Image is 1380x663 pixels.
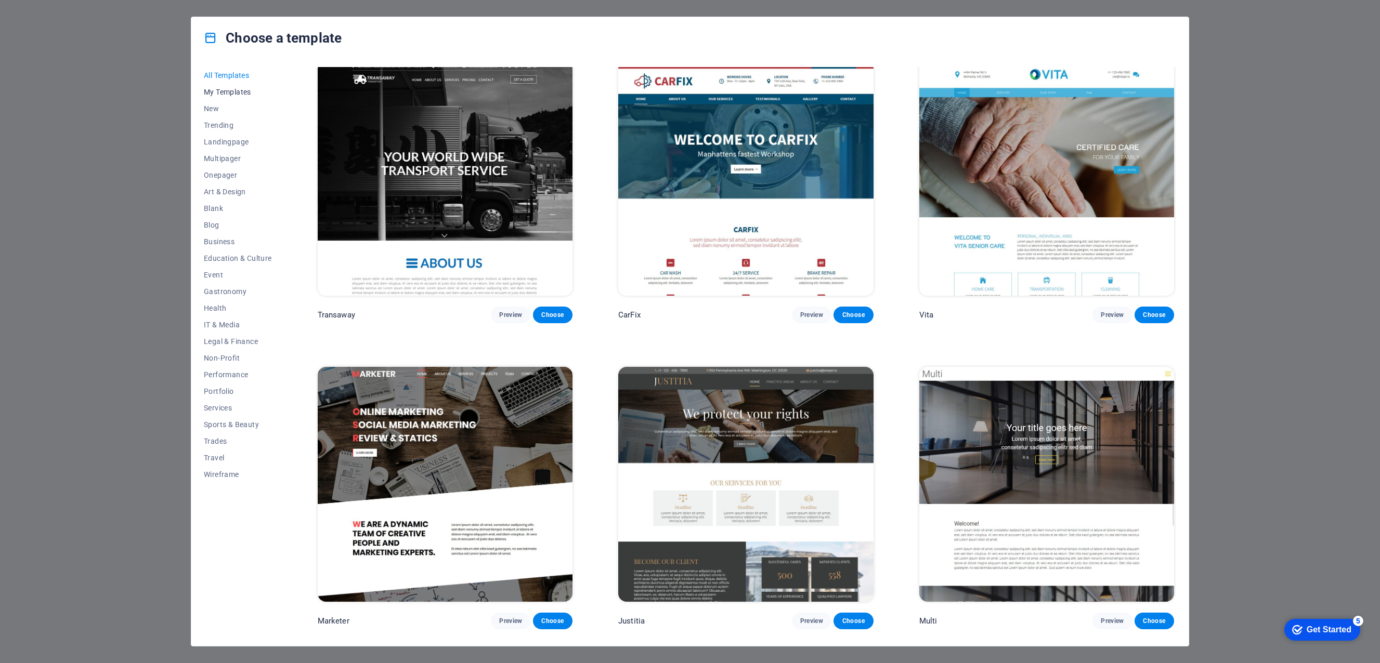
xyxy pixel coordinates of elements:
[204,267,272,283] button: Event
[1135,613,1174,629] button: Choose
[204,387,272,395] span: Portfolio
[204,271,272,279] span: Event
[499,617,522,625] span: Preview
[204,337,272,346] span: Legal & Finance
[318,310,355,320] p: Transaway
[618,310,641,320] p: CarFix
[204,134,272,150] button: Landingpage
[204,204,272,213] span: Blank
[800,311,823,319] span: Preview
[618,616,645,626] p: Justitia
[204,183,272,200] button: Art & Design
[834,613,873,629] button: Choose
[204,420,272,429] span: Sports & Beauty
[1101,617,1124,625] span: Preview
[533,307,572,323] button: Choose
[1135,307,1174,323] button: Choose
[318,61,572,296] img: Transaway
[204,300,272,316] button: Health
[204,449,272,466] button: Travel
[204,366,272,383] button: Performance
[204,88,272,96] span: My Templates
[204,217,272,233] button: Blog
[204,171,272,179] span: Onepager
[834,307,873,323] button: Choose
[204,84,272,100] button: My Templates
[204,437,272,445] span: Trades
[919,310,934,320] p: Vita
[204,221,272,229] span: Blog
[618,367,873,602] img: Justitia
[541,311,564,319] span: Choose
[204,383,272,400] button: Portfolio
[204,104,272,113] span: New
[204,454,272,462] span: Travel
[204,400,272,416] button: Services
[1143,617,1166,625] span: Choose
[204,254,272,262] span: Education & Culture
[204,416,272,433] button: Sports & Beauty
[792,613,831,629] button: Preview
[204,370,272,379] span: Performance
[1092,613,1132,629] button: Preview
[204,100,272,117] button: New
[919,367,1174,602] img: Multi
[204,287,272,296] span: Gastronomy
[204,350,272,366] button: Non-Profit
[204,167,272,183] button: Onepager
[499,311,522,319] span: Preview
[842,311,865,319] span: Choose
[77,2,87,12] div: 5
[1092,307,1132,323] button: Preview
[541,617,564,625] span: Choose
[204,30,342,46] h4: Choose a template
[204,404,272,412] span: Services
[204,283,272,300] button: Gastronomy
[204,237,272,246] span: Business
[204,333,272,350] button: Legal & Finance
[792,307,831,323] button: Preview
[204,466,272,483] button: Wireframe
[800,617,823,625] span: Preview
[318,367,572,602] img: Marketer
[1143,311,1166,319] span: Choose
[318,616,349,626] p: Marketer
[491,307,530,323] button: Preview
[491,613,530,629] button: Preview
[204,233,272,250] button: Business
[919,616,938,626] p: Multi
[204,121,272,129] span: Trending
[31,11,75,21] div: Get Started
[842,617,865,625] span: Choose
[204,138,272,146] span: Landingpage
[919,61,1174,296] img: Vita
[1101,311,1124,319] span: Preview
[204,67,272,84] button: All Templates
[204,321,272,329] span: IT & Media
[204,188,272,196] span: Art & Design
[618,61,873,296] img: CarFix
[204,71,272,79] span: All Templates
[204,117,272,134] button: Trending
[204,150,272,167] button: Multipager
[204,250,272,267] button: Education & Culture
[204,304,272,312] span: Health
[204,470,272,479] span: Wireframe
[204,433,272,449] button: Trades
[533,613,572,629] button: Choose
[204,200,272,217] button: Blank
[204,354,272,362] span: Non-Profit
[204,154,272,163] span: Multipager
[8,5,84,27] div: Get Started 5 items remaining, 0% complete
[204,316,272,333] button: IT & Media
